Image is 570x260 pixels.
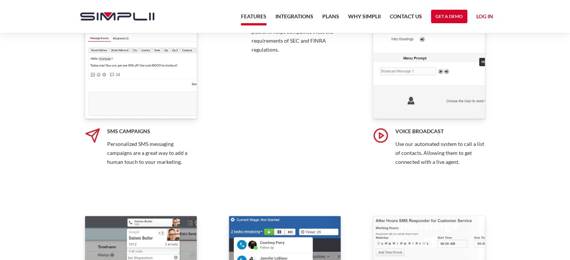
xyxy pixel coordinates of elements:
a: Contact US [390,12,422,25]
p: Use our automated system to call a list of contacts. Allowing them to get connected with a live a... [395,140,485,166]
a: Integrations [275,12,313,25]
a: Plans [322,12,339,25]
a: Features [241,12,266,25]
p: Personalized SMS messaging campaigns are a great way to add a human touch to your marketing. [107,140,197,166]
p: Our compliance-ready messaging platform helps companies meet the requirements of SEC and FINRA re... [251,18,341,54]
img: Simplii [80,12,154,21]
a: SMS CampaignsPersonalized SMS messaging campaigns are a great way to add a human touch to your ma... [85,6,197,184]
a: Voice BroadcastUse our automated system to call a list of contacts. Allowing them to get connecte... [373,6,485,184]
h5: Voice Broadcast [395,128,485,135]
a: Log in [476,12,493,23]
h5: SMS Campaigns [107,128,197,135]
a: Get a Demo [431,10,467,23]
a: Why Simplii [348,12,381,25]
a: Messaging ComplianceOur compliance-ready messaging platform helps companies meet the requirements... [229,6,341,184]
